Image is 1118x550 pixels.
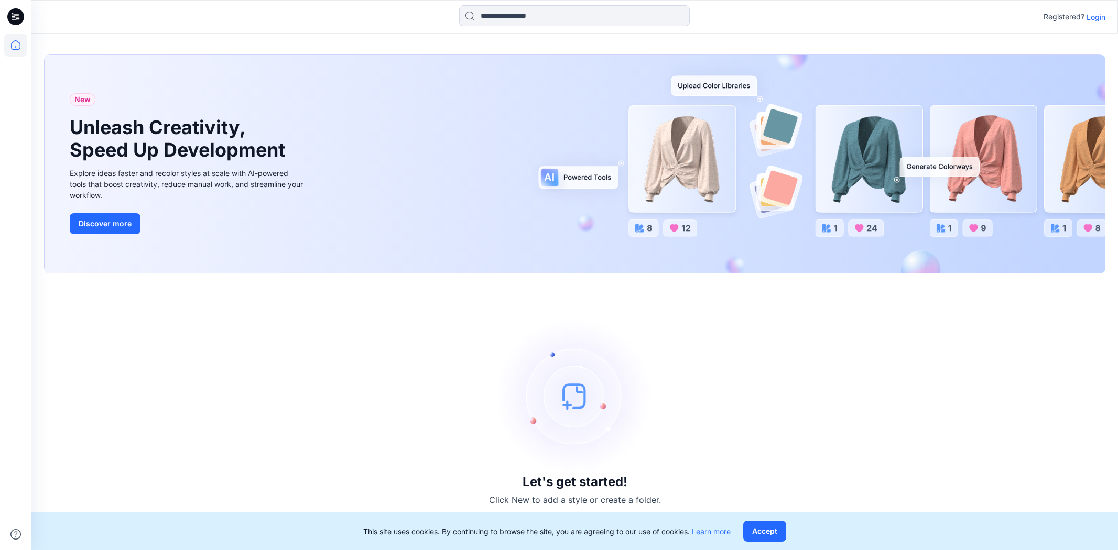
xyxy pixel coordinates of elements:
[496,317,654,475] img: empty-state-image.svg
[70,213,306,234] a: Discover more
[743,521,786,542] button: Accept
[74,93,91,106] span: New
[489,493,661,506] p: Click New to add a style or create a folder.
[70,116,290,161] h1: Unleash Creativity, Speed Up Development
[692,527,731,536] a: Learn more
[1087,12,1105,23] p: Login
[523,475,627,489] h3: Let's get started!
[1044,10,1084,23] p: Registered?
[363,526,731,537] p: This site uses cookies. By continuing to browse the site, you are agreeing to our use of cookies.
[70,168,306,201] div: Explore ideas faster and recolor styles at scale with AI-powered tools that boost creativity, red...
[70,213,140,234] button: Discover more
